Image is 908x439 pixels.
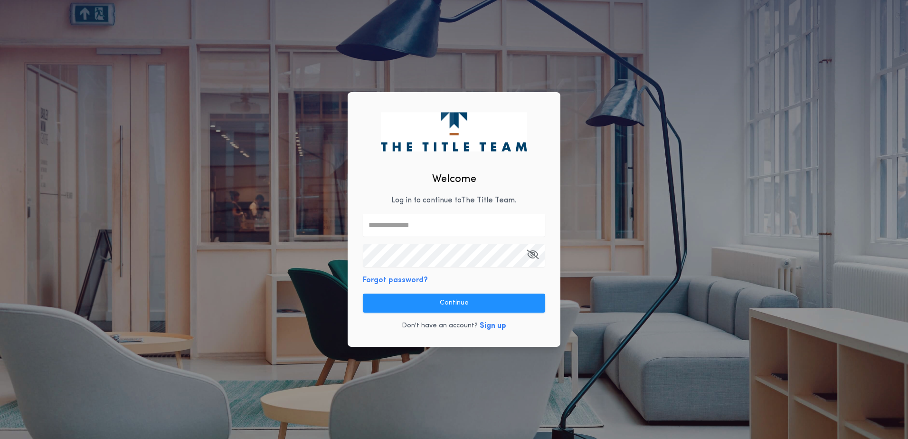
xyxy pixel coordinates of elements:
[402,321,478,331] p: Don't have an account?
[381,112,527,151] img: logo
[363,294,545,313] button: Continue
[391,195,517,206] p: Log in to continue to The Title Team .
[363,275,428,286] button: Forgot password?
[480,320,506,332] button: Sign up
[432,172,476,187] h2: Welcome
